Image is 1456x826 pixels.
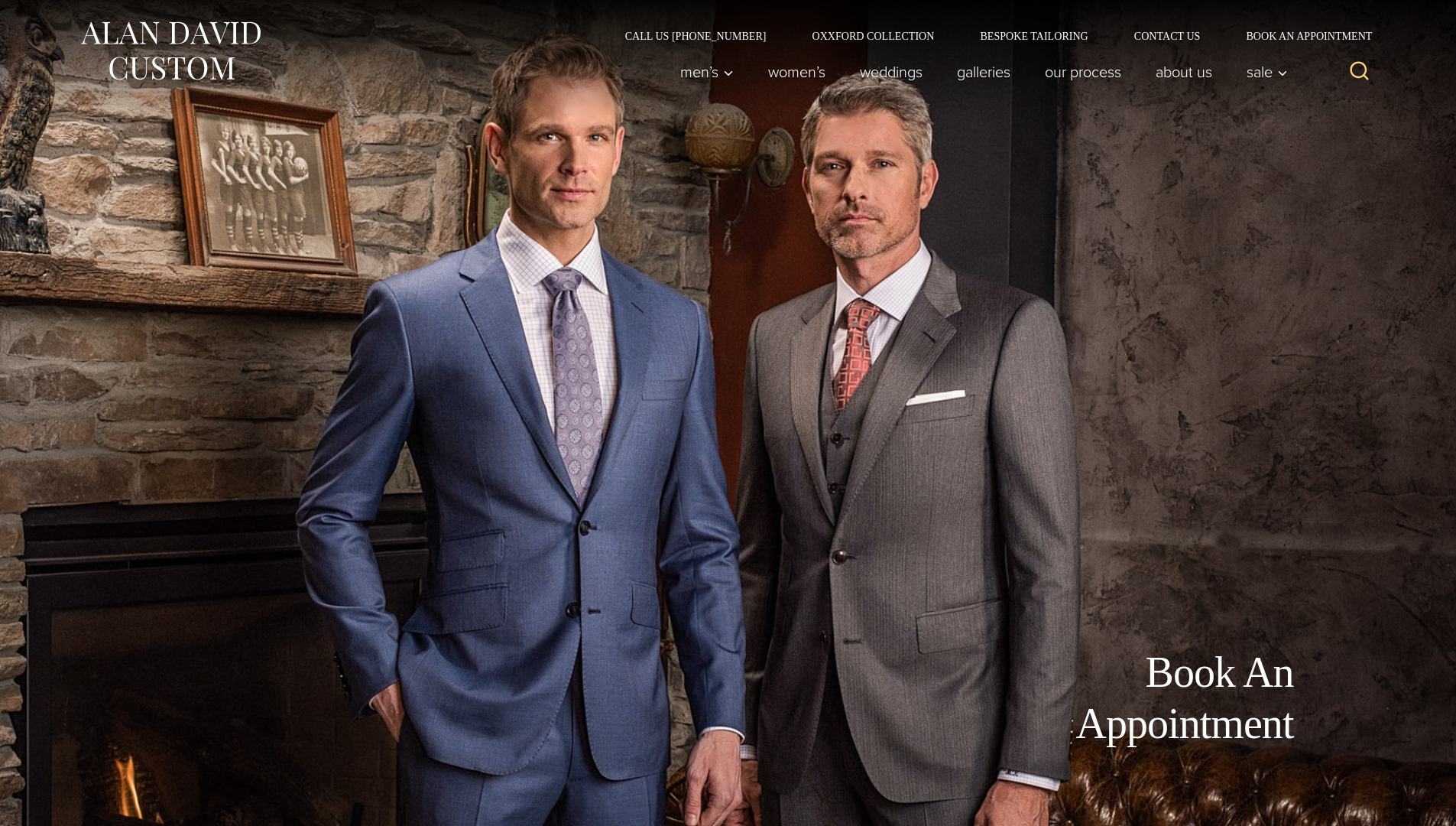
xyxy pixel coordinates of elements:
a: Call Us [PHONE_NUMBER] [602,31,790,41]
h1: Book An Appointment [950,647,1294,750]
a: Contact Us [1111,31,1224,41]
a: Bespoke Tailoring [957,31,1111,41]
a: Women’s [751,57,842,87]
span: Sale [1247,64,1288,80]
a: Oxxford Collection [789,31,957,41]
a: Our Process [1027,57,1138,87]
nav: Primary Navigation [663,57,1295,87]
a: Book an Appointment [1223,31,1377,41]
a: About Us [1138,57,1229,87]
a: Galleries [939,57,1027,87]
button: View Search Form [1341,54,1378,90]
span: Men’s [680,64,734,80]
nav: Secondary Navigation [602,31,1378,41]
a: weddings [842,57,939,87]
img: Alan David Custom [79,17,262,85]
